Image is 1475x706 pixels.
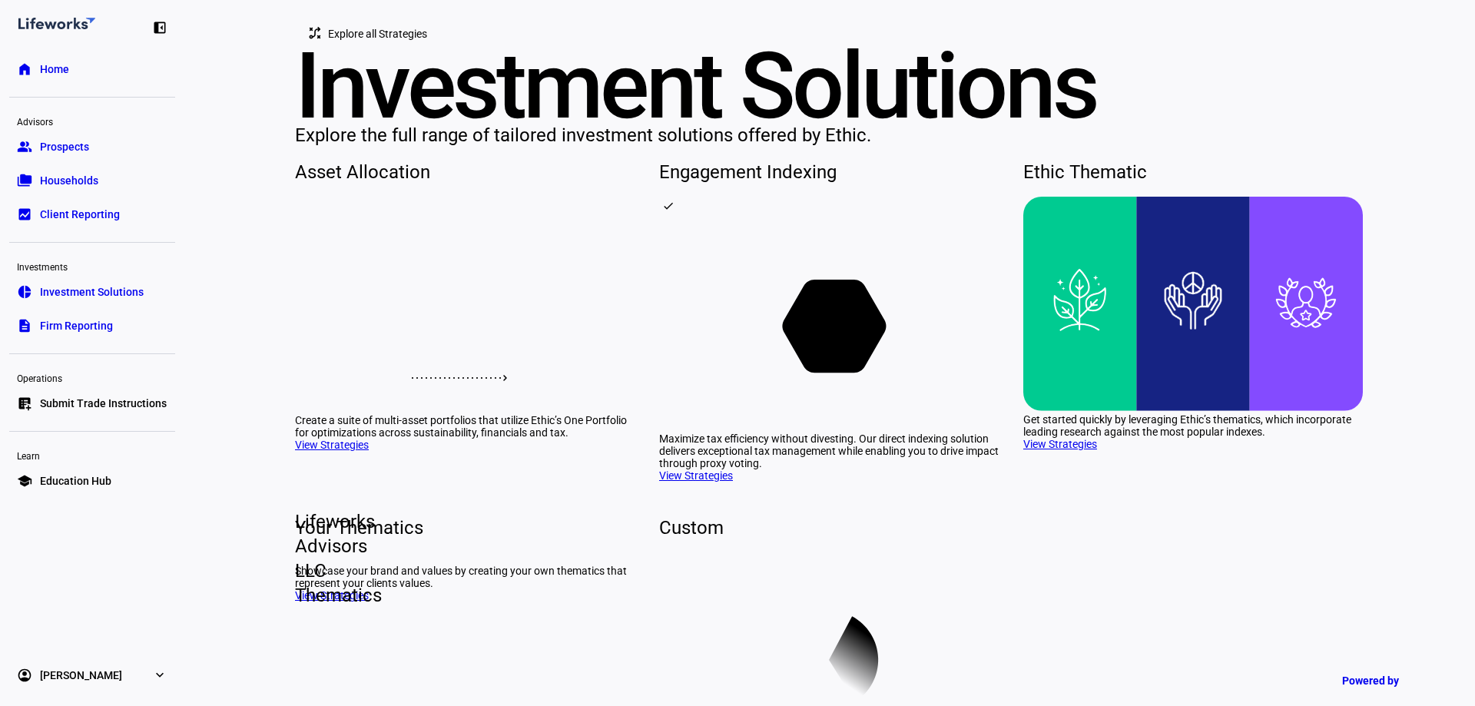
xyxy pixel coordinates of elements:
[295,439,369,451] a: View Strategies
[9,131,175,162] a: groupProspects
[9,277,175,307] a: pie_chartInvestment Solutions
[40,473,111,489] span: Education Hub
[17,396,32,411] eth-mat-symbol: list_alt_add
[295,565,635,589] div: Showcase your brand and values by creating your own thematics that represent your clients values.
[9,110,175,131] div: Advisors
[40,284,144,300] span: Investment Solutions
[662,200,675,212] mat-icon: check
[659,469,733,482] a: View Strategies
[40,396,167,411] span: Submit Trade Instructions
[17,318,32,333] eth-mat-symbol: description
[17,61,32,77] eth-mat-symbol: home
[152,668,167,683] eth-mat-symbol: expand_more
[659,433,999,469] div: Maximize tax efficiency without divesting. Our direct indexing solution delivers exceptional tax ...
[17,284,32,300] eth-mat-symbol: pie_chart
[295,18,446,49] button: Explore all Strategies
[1023,438,1097,450] a: View Strategies
[40,668,122,683] span: [PERSON_NAME]
[295,414,635,439] div: Create a suite of multi-asset portfolios that utilize Ethic’s One Portfolio for optimizations acr...
[659,160,999,184] div: Engagement Indexing
[40,61,69,77] span: Home
[307,25,323,41] mat-icon: tactic
[283,509,307,608] span: Lifeworks Advisors LLC Thematics
[9,199,175,230] a: bid_landscapeClient Reporting
[295,515,635,540] div: Your Thematics
[40,173,98,188] span: Households
[9,255,175,277] div: Investments
[1334,666,1452,694] a: Powered by
[17,173,32,188] eth-mat-symbol: folder_copy
[9,310,175,341] a: descriptionFirm Reporting
[9,165,175,196] a: folder_copyHouseholds
[40,318,113,333] span: Firm Reporting
[152,20,167,35] eth-mat-symbol: left_panel_close
[295,123,1364,147] div: Explore the full range of tailored investment solutions offered by Ethic.
[9,366,175,388] div: Operations
[295,49,1364,123] div: Investment Solutions
[1023,413,1363,438] div: Get started quickly by leveraging Ethic’s thematics, which incorporate leading research against t...
[295,160,635,184] div: Asset Allocation
[17,473,32,489] eth-mat-symbol: school
[17,668,32,683] eth-mat-symbol: account_circle
[17,207,32,222] eth-mat-symbol: bid_landscape
[17,139,32,154] eth-mat-symbol: group
[40,139,89,154] span: Prospects
[659,515,999,540] div: Custom
[1023,160,1363,184] div: Ethic Thematic
[328,18,427,49] span: Explore all Strategies
[9,444,175,466] div: Learn
[9,54,175,85] a: homeHome
[40,207,120,222] span: Client Reporting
